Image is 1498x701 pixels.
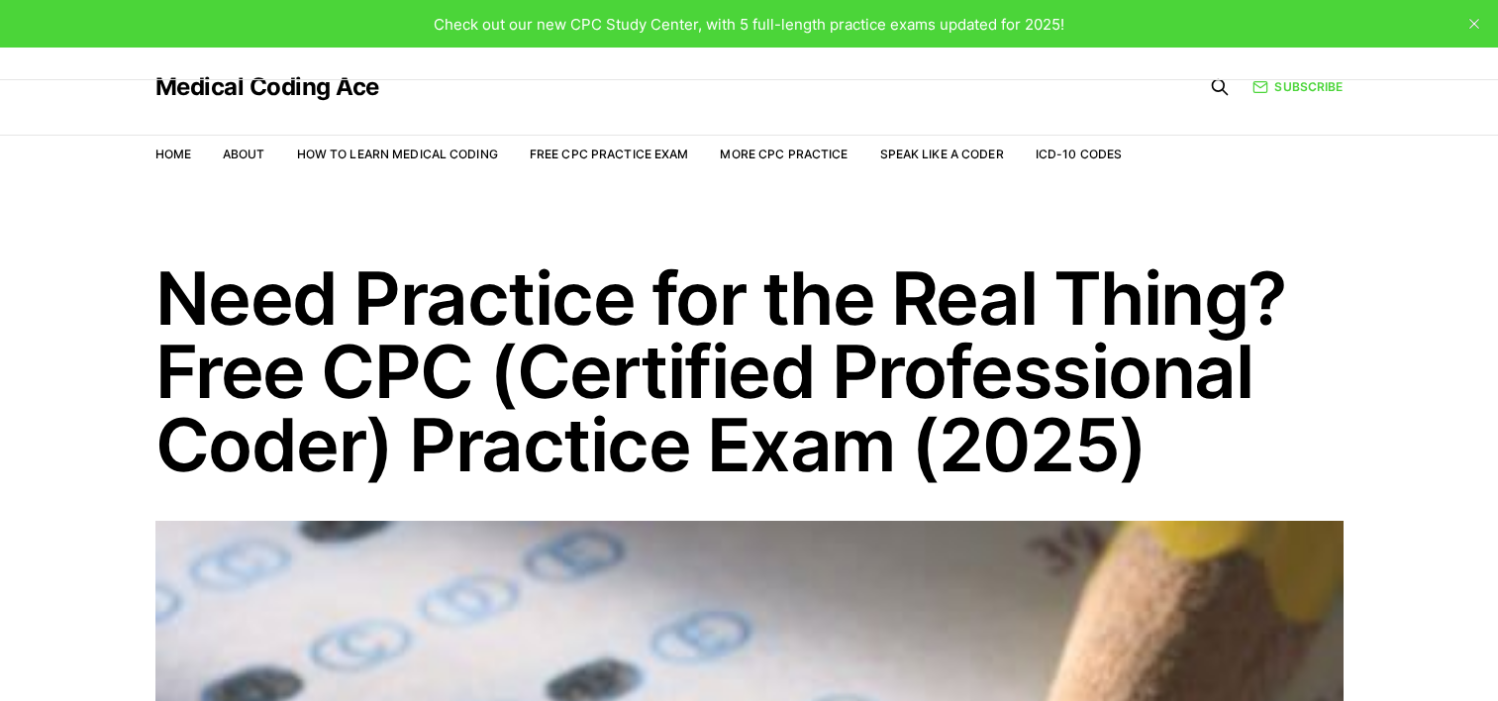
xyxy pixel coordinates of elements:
a: How to Learn Medical Coding [297,147,498,161]
span: Check out our new CPC Study Center, with 5 full-length practice exams updated for 2025! [434,15,1064,34]
a: Home [155,147,191,161]
h1: Need Practice for the Real Thing? Free CPC (Certified Professional Coder) Practice Exam (2025) [155,261,1344,481]
a: Free CPC Practice Exam [530,147,689,161]
a: Subscribe [1252,77,1343,96]
a: About [223,147,265,161]
a: ICD-10 Codes [1036,147,1122,161]
a: More CPC Practice [720,147,848,161]
button: close [1458,8,1490,40]
iframe: portal-trigger [1175,604,1498,701]
a: Medical Coding Ace [155,75,379,99]
a: Speak Like a Coder [880,147,1004,161]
